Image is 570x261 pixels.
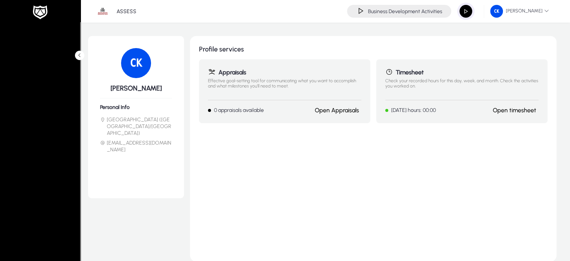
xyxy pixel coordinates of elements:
[385,68,539,76] h1: Timesheet
[31,5,49,20] img: white-logo.png
[484,5,555,18] button: [PERSON_NAME]
[121,48,151,78] img: 41.png
[96,4,110,18] img: 1.png
[391,107,436,113] p: [DATE] hours: 00:00
[100,116,172,137] li: [GEOGRAPHIC_DATA] ([GEOGRAPHIC_DATA]/[GEOGRAPHIC_DATA])
[313,106,361,114] button: Open Appraisals
[100,140,172,153] li: [EMAIL_ADDRESS][DOMAIN_NAME]
[208,68,361,76] h1: Appraisals
[208,78,361,94] p: Effective goal-setting tool for communicating what you want to accomplish and what milestones you...
[490,5,503,18] img: 41.png
[315,107,359,114] a: Open Appraisals
[100,104,172,110] h6: Personal Info
[385,78,539,94] p: Check your recorded hours for this day, week, and month. Check the activities you worked on.
[490,5,549,18] span: [PERSON_NAME]
[491,106,539,114] button: Open timesheet
[368,8,442,15] h4: Business Development Activities
[199,45,548,53] h1: Profile services
[117,8,136,15] p: ASSESS
[214,107,264,113] p: 0 appraisals available
[100,84,172,92] h5: [PERSON_NAME]
[493,107,536,114] a: Open timesheet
